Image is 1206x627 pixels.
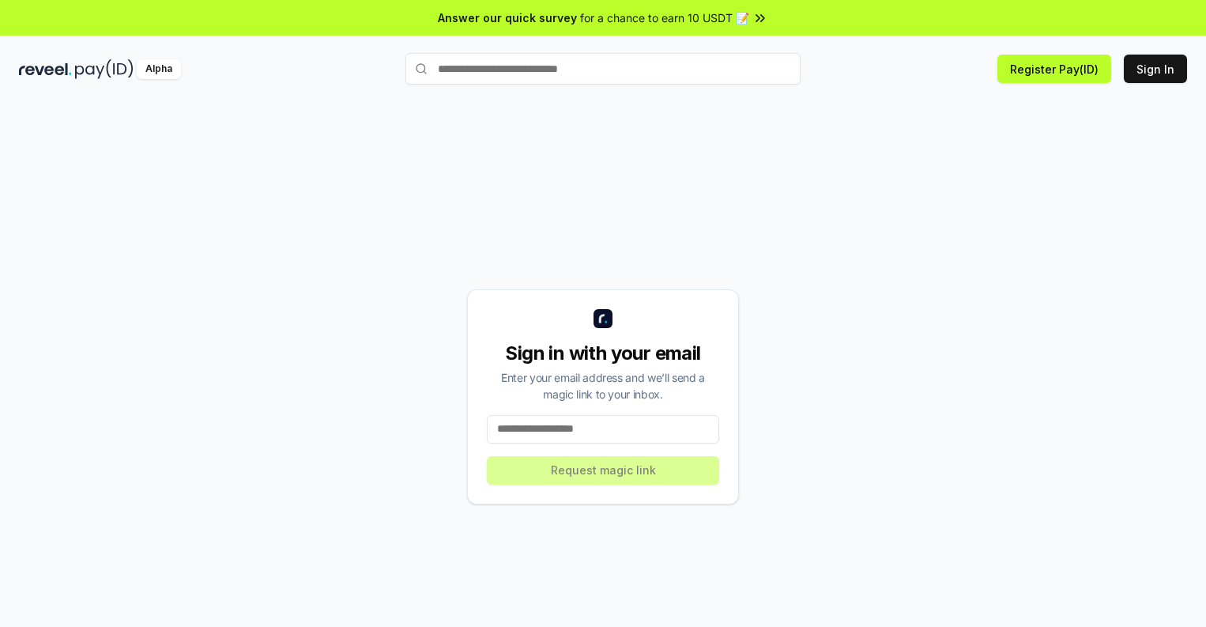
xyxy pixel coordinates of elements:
button: Register Pay(ID) [997,55,1111,83]
div: Sign in with your email [487,341,719,366]
div: Enter your email address and we’ll send a magic link to your inbox. [487,369,719,402]
span: Answer our quick survey [438,9,577,26]
img: reveel_dark [19,59,72,79]
div: Alpha [137,59,181,79]
span: for a chance to earn 10 USDT 📝 [580,9,749,26]
button: Sign In [1124,55,1187,83]
img: pay_id [75,59,134,79]
img: logo_small [594,309,612,328]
